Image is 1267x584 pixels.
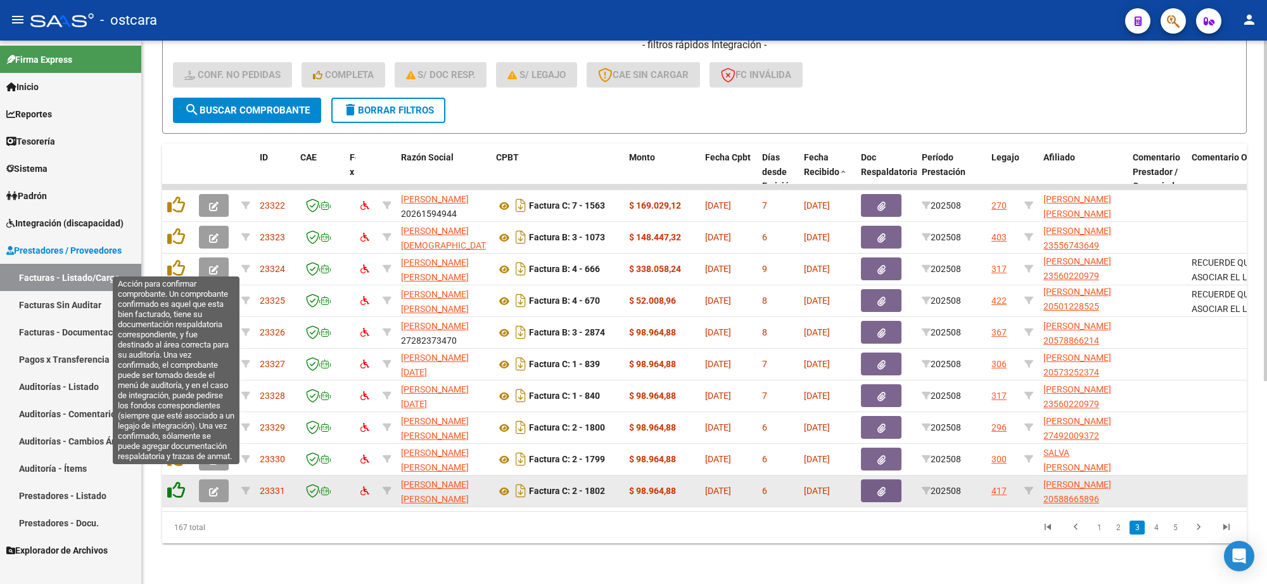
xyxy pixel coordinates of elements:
[1043,152,1075,162] span: Afiliado
[401,289,469,314] span: [PERSON_NAME] [PERSON_NAME]
[401,194,469,204] span: [PERSON_NAME]
[629,152,655,162] span: Monto
[260,232,285,242] span: 23323
[529,233,605,243] strong: Factura B: 3 - 1073
[1043,226,1111,250] span: [PERSON_NAME] 23556743649
[173,62,292,88] button: Conf. no pedidas
[401,414,486,441] div: 27245412865
[922,391,961,401] span: 202508
[991,420,1007,435] div: 296
[705,327,731,337] span: [DATE]
[1128,517,1147,538] li: page 3
[762,359,767,369] span: 7
[10,12,25,27] mat-icon: menu
[804,327,830,337] span: [DATE]
[762,422,767,432] span: 6
[401,192,486,219] div: 20261594944
[401,287,486,314] div: 27241949481
[260,422,285,432] span: 23329
[629,264,681,274] strong: $ 338.058,24
[162,512,377,543] div: 167 total
[1043,256,1111,281] span: [PERSON_NAME] 23560220979
[922,454,961,464] span: 202508
[302,62,385,88] button: Completa
[762,152,794,191] span: Días desde Emisión
[401,257,469,282] span: [PERSON_NAME] [PERSON_NAME]
[401,446,486,472] div: 27245412865
[396,144,491,214] datatable-header-cell: Razón Social
[991,357,1007,372] div: 306
[804,454,830,464] span: [DATE]
[184,105,310,116] span: Buscar Comprobante
[721,69,791,81] span: FC Inválida
[991,452,1007,467] div: 300
[1043,416,1111,441] span: [PERSON_NAME] 27492009372
[395,62,487,88] button: S/ Doc Resp.
[260,359,285,369] span: 23327
[255,144,295,214] datatable-header-cell: ID
[260,327,285,337] span: 23326
[496,62,577,88] button: S/ legajo
[922,295,961,306] span: 202508
[629,454,676,464] strong: $ 98.964,88
[629,359,676,369] strong: $ 98.964,88
[6,80,39,94] span: Inicio
[1166,517,1185,538] li: page 5
[705,391,731,401] span: [DATE]
[345,144,355,214] datatable-header-cell: Fc. x
[991,389,1007,403] div: 317
[6,162,48,176] span: Sistema
[922,359,961,369] span: 202508
[513,417,529,438] i: Descargar documento
[6,107,52,121] span: Reportes
[529,201,605,211] strong: Factura C: 7 - 1563
[513,322,529,342] i: Descargar documento
[762,391,767,401] span: 7
[313,69,374,81] span: Completa
[922,152,965,177] span: Período Prestación
[991,325,1007,340] div: 367
[1043,448,1111,487] span: SALVA [PERSON_NAME] 20530313655
[629,327,676,337] strong: $ 98.964,88
[991,152,1019,162] span: Legajo
[513,386,529,406] i: Descargar documento
[401,479,469,504] span: [PERSON_NAME] [PERSON_NAME]
[1043,194,1111,233] span: [PERSON_NAME] [PERSON_NAME] 20498495398
[629,391,676,401] strong: $ 98.964,88
[401,448,469,472] span: [PERSON_NAME] [PERSON_NAME]
[350,152,362,177] span: Fc. x
[1168,521,1183,535] a: 5
[1111,521,1126,535] a: 2
[401,226,493,265] span: [PERSON_NAME][DEMOGRAPHIC_DATA] [PERSON_NAME]
[300,152,317,162] span: CAE
[629,422,676,432] strong: $ 98.964,88
[100,6,157,34] span: - ostcara
[1147,517,1166,538] li: page 4
[1064,521,1088,535] a: go to previous page
[6,189,47,203] span: Padrón
[513,354,529,374] i: Descargar documento
[1149,521,1164,535] a: 4
[986,144,1019,214] datatable-header-cell: Legajo
[6,543,108,557] span: Explorador de Archivos
[700,144,757,214] datatable-header-cell: Fecha Cpbt
[629,295,676,306] strong: $ 52.008,96
[705,454,731,464] span: [DATE]
[401,353,469,377] span: [PERSON_NAME][DATE]
[529,264,600,275] strong: Factura B: 4 - 666
[705,152,751,162] span: Fecha Cpbt
[991,230,1007,245] div: 403
[922,232,961,242] span: 202508
[1036,521,1060,535] a: go to first page
[529,328,605,338] strong: Factura B: 3 - 2874
[6,216,124,230] span: Integración (discapacidad)
[6,53,72,67] span: Firma Express
[513,195,529,216] i: Descargar documento
[705,422,731,432] span: [DATE]
[1133,152,1183,191] span: Comentario Prestador / Gerenciador
[295,144,345,214] datatable-header-cell: CAE
[922,422,961,432] span: 202508
[260,200,285,211] span: 23322
[804,232,830,242] span: [DATE]
[513,227,529,247] i: Descargar documento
